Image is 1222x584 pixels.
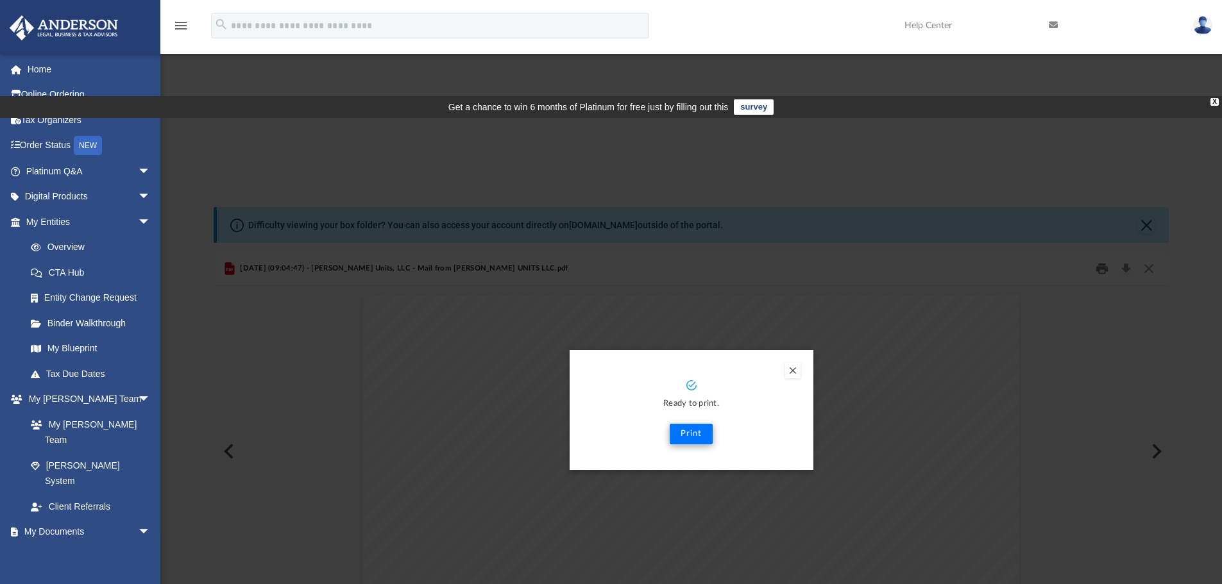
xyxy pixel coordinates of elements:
span: arrow_drop_down [138,519,164,546]
a: My [PERSON_NAME] Teamarrow_drop_down [9,387,164,412]
a: Tax Due Dates [18,361,170,387]
p: Ready to print. [582,397,801,412]
a: survey [734,99,774,115]
span: arrow_drop_down [138,209,164,235]
a: My [PERSON_NAME] Team [18,412,157,453]
div: NEW [74,136,102,155]
span: arrow_drop_down [138,184,164,210]
a: [PERSON_NAME] System [18,453,164,494]
i: menu [173,18,189,33]
span: arrow_drop_down [138,158,164,185]
img: Anderson Advisors Platinum Portal [6,15,122,40]
span: arrow_drop_down [138,387,164,413]
img: User Pic [1193,16,1212,35]
a: Digital Productsarrow_drop_down [9,184,170,210]
i: search [214,17,228,31]
button: Print [670,424,713,444]
a: Overview [18,235,170,260]
a: My Documentsarrow_drop_down [9,519,164,545]
a: Client Referrals [18,494,164,519]
a: Entity Change Request [18,285,170,311]
div: close [1210,98,1219,106]
a: menu [173,24,189,33]
a: Online Ordering [9,82,170,108]
div: Get a chance to win 6 months of Platinum for free just by filling out this [448,99,729,115]
a: Tax Organizers [9,107,170,133]
a: My Entitiesarrow_drop_down [9,209,170,235]
a: CTA Hub [18,260,170,285]
a: Order StatusNEW [9,133,170,159]
a: My Blueprint [18,336,164,362]
a: Home [9,56,170,82]
a: Binder Walkthrough [18,310,170,336]
a: Platinum Q&Aarrow_drop_down [9,158,170,184]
